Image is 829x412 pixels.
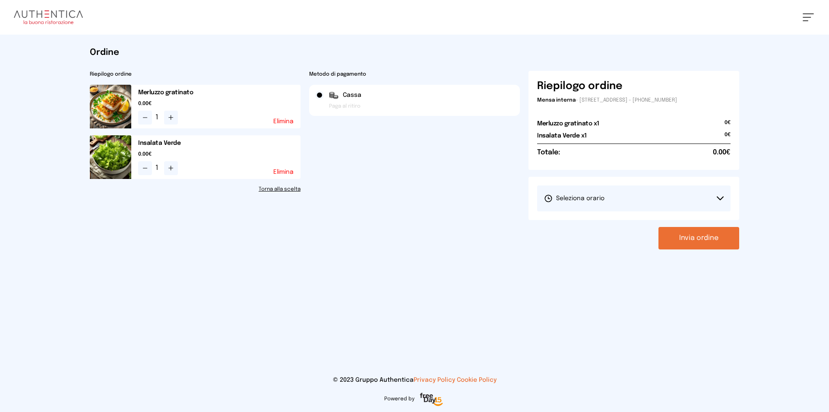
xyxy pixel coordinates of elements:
a: Torna alla scelta [90,186,301,193]
p: © 2023 Gruppo Authentica [14,376,815,384]
a: Cookie Policy [457,377,497,383]
button: Elimina [273,118,294,125]
span: Powered by [384,396,414,402]
span: Paga al ritiro [329,103,361,110]
span: 0.00€ [138,151,301,158]
button: Invia ordine [658,227,739,249]
span: 0.00€ [713,147,731,158]
a: Privacy Policy [414,377,455,383]
h2: Riepilogo ordine [90,71,301,78]
img: media [90,135,131,179]
h1: Ordine [90,47,739,59]
h2: Merluzzo gratinato [138,88,301,97]
h2: Insalata Verde x1 [537,131,587,140]
h2: Insalata Verde [138,139,301,147]
span: 0.00€ [138,100,301,107]
span: Cassa [343,91,361,99]
span: Mensa interna [537,98,576,103]
span: 0€ [725,119,731,131]
span: 0€ [725,131,731,144]
h2: Merluzzo gratinato x1 [537,119,599,128]
img: logo-freeday.3e08031.png [418,391,445,409]
span: 1 [155,163,161,173]
span: 1 [155,112,161,123]
h6: Totale: [537,147,560,158]
img: logo.8f33a47.png [14,10,83,24]
button: Seleziona orario [537,185,731,211]
h2: Metodo di pagamento [309,71,520,78]
img: media [90,85,131,128]
h6: Riepilogo ordine [537,80,623,93]
span: Seleziona orario [544,194,604,203]
p: - [STREET_ADDRESS] - [PHONE_NUMBER] [537,97,731,104]
button: Elimina [273,169,294,175]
